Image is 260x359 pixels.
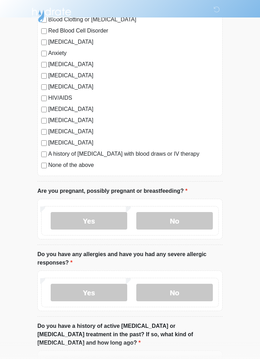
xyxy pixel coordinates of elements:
[48,139,219,147] label: [MEDICAL_DATA]
[48,94,219,102] label: HIV/AIDS
[41,62,47,68] input: [MEDICAL_DATA]
[51,212,127,230] label: Yes
[41,152,47,157] input: A history of [MEDICAL_DATA] with blood draws or IV therapy
[48,105,219,113] label: [MEDICAL_DATA]
[136,284,213,301] label: No
[48,83,219,91] label: [MEDICAL_DATA]
[37,187,187,195] label: Are you pregnant, possibly pregnant or breastfeeding?
[41,73,47,79] input: [MEDICAL_DATA]
[136,212,213,230] label: No
[48,71,219,80] label: [MEDICAL_DATA]
[48,161,219,169] label: None of the above
[41,107,47,112] input: [MEDICAL_DATA]
[41,140,47,146] input: [MEDICAL_DATA]
[37,322,223,347] label: Do you have a history of active [MEDICAL_DATA] or [MEDICAL_DATA] treatment in the past? If so, wh...
[48,150,219,158] label: A history of [MEDICAL_DATA] with blood draws or IV therapy
[48,60,219,69] label: [MEDICAL_DATA]
[41,28,47,34] input: Red Blood Cell Disorder
[51,284,127,301] label: Yes
[41,129,47,135] input: [MEDICAL_DATA]
[48,27,219,35] label: Red Blood Cell Disorder
[37,250,223,267] label: Do you have any allergies and have you had any severe allergic responses?
[41,163,47,168] input: None of the above
[41,118,47,124] input: [MEDICAL_DATA]
[41,51,47,56] input: Anxiety
[41,96,47,101] input: HIV/AIDS
[41,84,47,90] input: [MEDICAL_DATA]
[41,40,47,45] input: [MEDICAL_DATA]
[48,49,219,57] label: Anxiety
[48,116,219,125] label: [MEDICAL_DATA]
[48,38,219,46] label: [MEDICAL_DATA]
[48,127,219,136] label: [MEDICAL_DATA]
[30,5,72,23] img: Hydrate IV Bar - Scottsdale Logo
